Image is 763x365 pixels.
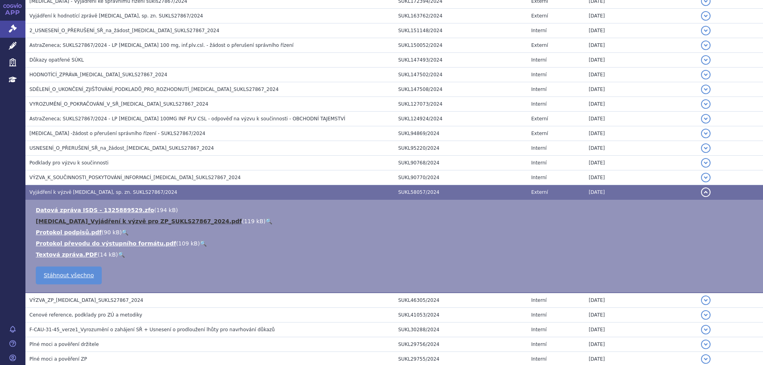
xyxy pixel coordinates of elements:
span: 14 kB [100,251,116,258]
span: Plné moci a pověření držitele [29,342,99,347]
span: Cenové reference, podklady pro ZÚ a metodiky [29,312,142,318]
td: SUKL46305/2024 [394,293,527,308]
td: [DATE] [585,293,697,308]
span: Interní [531,297,547,303]
span: Podklady pro výzvu k součinnosti [29,160,108,166]
span: VYROZUMĚNÍ_O_POKRAČOVÁNÍ_V_SŘ_ENHERTU_SUKLS27867_2024 [29,101,208,107]
td: [DATE] [585,53,697,68]
li: ( ) [36,228,755,236]
a: 🔍 [118,251,125,258]
td: [DATE] [585,38,697,53]
span: Vyjádření k hodnotící zprávě ENHERTU, sp. zn. SUKLS27867/2024 [29,13,203,19]
span: Interní [531,327,547,332]
span: Vyjádření k výzvě ENHERTU, sp. zn. SUKLS27867/2024 [29,189,177,195]
span: Interní [531,72,547,77]
span: Interní [531,312,547,318]
span: Interní [531,101,547,107]
td: SUKL95220/2024 [394,141,527,156]
a: Datová zpráva ISDS - 1325889529.zfo [36,207,154,213]
button: detail [701,325,711,334]
span: Interní [531,175,547,180]
button: detail [701,114,711,124]
span: 109 kB [178,240,198,247]
li: ( ) [36,206,755,214]
td: SUKL147493/2024 [394,53,527,68]
td: SUKL90768/2024 [394,156,527,170]
td: [DATE] [585,337,697,352]
li: ( ) [36,251,755,259]
span: Externí [531,131,548,136]
button: detail [701,143,711,153]
button: detail [701,158,711,168]
td: [DATE] [585,185,697,200]
span: Interní [531,28,547,33]
button: detail [701,295,711,305]
button: detail [701,55,711,65]
td: SUKL41053/2024 [394,308,527,323]
td: [DATE] [585,112,697,126]
a: Protokol převodu do výstupního formátu.pdf [36,240,176,247]
button: detail [701,129,711,138]
a: 🔍 [200,240,207,247]
td: [DATE] [585,156,697,170]
span: Externí [531,42,548,48]
td: SUKL151148/2024 [394,23,527,38]
a: Textová zpráva.PDF [36,251,98,258]
span: Interní [531,342,547,347]
a: Protokol podpisů.pdf [36,229,102,236]
td: [DATE] [585,170,697,185]
span: 119 kB [244,218,263,224]
td: [DATE] [585,97,697,112]
span: Interní [531,160,547,166]
span: 90 kB [104,229,120,236]
td: [DATE] [585,308,697,323]
a: 🔍 [122,229,128,236]
span: HODNOTÍCÍ_ZPRÁVA_ENHERTU_SUKLS27867_2024 [29,72,167,77]
td: [DATE] [585,23,697,38]
td: SUKL150052/2024 [394,38,527,53]
button: detail [701,70,711,79]
span: Interní [531,87,547,92]
button: detail [701,26,711,35]
button: detail [701,310,711,320]
td: SUKL30288/2024 [394,323,527,337]
td: [DATE] [585,141,697,156]
span: 2_USNESENÍ_O_PŘERUŠENÍ_SŘ_na_žádost_ENHERTU_SUKLS27867_2024 [29,28,219,33]
span: Externí [531,116,548,122]
td: [DATE] [585,9,697,23]
button: detail [701,41,711,50]
button: detail [701,340,711,349]
li: ( ) [36,239,755,247]
td: SUKL127073/2024 [394,97,527,112]
a: [MEDICAL_DATA]_Vyjádření k výzvě pro ZP_SUKLS27867_2024.pdf [36,218,242,224]
button: detail [701,85,711,94]
span: SDĚLENÍ_O_UKONČENÍ_ZJIŠŤOVÁNÍ_PODKLADŮ_PRO_ROZHODNUTÍ_ENHERTU_SUKLS27867_2024 [29,87,279,92]
button: detail [701,354,711,364]
td: [DATE] [585,68,697,82]
td: SUKL58057/2024 [394,185,527,200]
span: Externí [531,189,548,195]
button: detail [701,11,711,21]
td: SUKL147502/2024 [394,68,527,82]
span: USNESENÍ_O_PŘERUŠENÍ_SŘ_na_žádost_ENHERTU_SUKLS27867_2024 [29,145,214,151]
button: detail [701,99,711,109]
span: Interní [531,145,547,151]
button: detail [701,187,711,197]
span: AstraZeneca; SUKLS27867/2024 - LP ENHERTU 100 mg, inf.plv.csl. - žádost o přerušení správního řízení [29,42,294,48]
span: ENHERTU -žádost o přerušení správního řízení - SUKLS27867/2024 [29,131,205,136]
td: SUKL163762/2024 [394,9,527,23]
span: Plné moci a pověření ZP [29,356,87,362]
span: Interní [531,57,547,63]
span: 194 kB [156,207,176,213]
td: [DATE] [585,323,697,337]
span: Externí [531,13,548,19]
td: SUKL147508/2024 [394,82,527,97]
button: detail [701,173,711,182]
a: 🔍 [265,218,272,224]
span: Důkazy opatřené SÚKL [29,57,84,63]
li: ( ) [36,217,755,225]
td: SUKL29756/2024 [394,337,527,352]
span: F-CAU-31-45_verze1_Vyrozumění o zahájení SŘ + Usnesení o prodloužení lhůty pro navrhování důkazů [29,327,275,332]
td: SUKL90770/2024 [394,170,527,185]
span: VÝZVA_K_SOUČINNOSTI_POSKYTOVÁNÍ_INFORMACÍ_ENHERTU_SUKLS27867_2024 [29,175,241,180]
